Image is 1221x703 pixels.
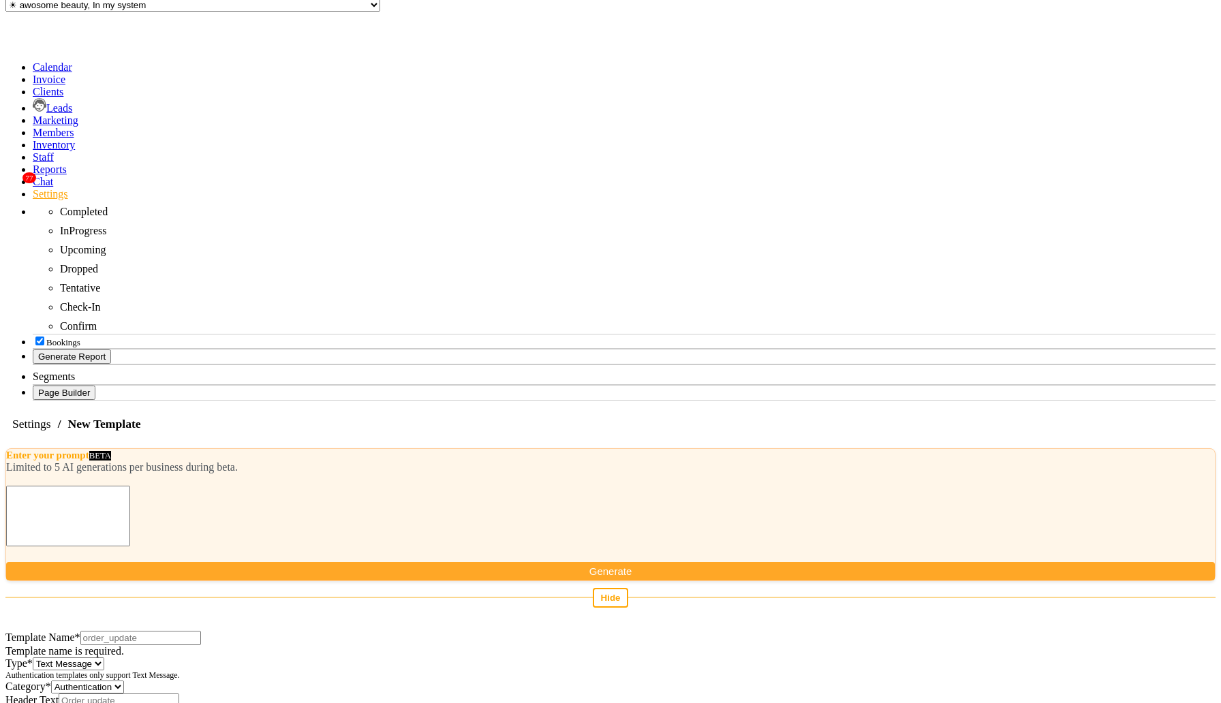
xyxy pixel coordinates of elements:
span: BETA [89,451,111,460]
span: Check-In [60,301,101,313]
label: Category [5,681,51,692]
a: 77Chat [33,176,53,187]
div: Authentication templates only support Text Message. [5,670,1216,681]
span: Upcoming [60,244,106,255]
a: Members [33,127,74,138]
label: Type [5,657,33,669]
a: Marketing [33,114,78,126]
span: Segments [33,371,75,382]
div: Template name is required. [5,645,1216,657]
button: Page Builder [33,386,95,400]
span: Chat [33,176,53,187]
span: Dropped [60,263,98,275]
label: Template Name [5,631,80,643]
a: Reports [33,163,67,175]
button: Generate Report [33,349,111,364]
span: Generate [589,565,632,577]
span: Hide [601,593,621,603]
a: Inventory [33,139,75,151]
a: Clients [33,86,63,97]
span: Leads [46,102,72,114]
a: Invoice [33,74,65,85]
a: Settings [33,188,68,200]
button: Generate [6,562,1215,580]
span: New Template [61,411,148,436]
span: Settings [5,411,58,436]
input: order_update [80,631,201,645]
label: Enter your prompt [6,450,89,460]
button: Hide [593,588,629,608]
span: Completed [60,206,108,217]
a: Calendar [33,61,72,73]
span: Bookings [46,337,80,347]
span: Confirm [60,320,97,332]
div: Limited to 5 AI generations per business during beta. [6,461,1215,473]
a: Leads [33,102,72,114]
span: Tentative [60,282,100,294]
a: Staff [33,151,54,163]
span: InProgress [60,225,106,236]
span: 77 [22,172,36,183]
